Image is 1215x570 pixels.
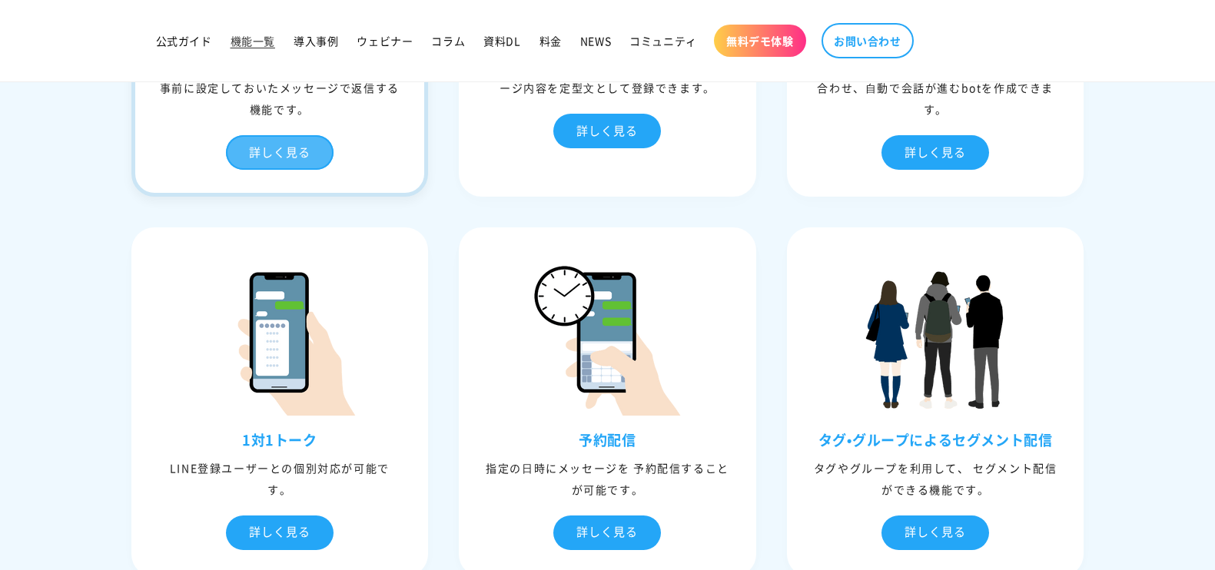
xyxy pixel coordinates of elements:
div: ユーザーからメッセージを受信したときに、事前に設定しておいたメッセージで返信する機能です。 [135,55,425,120]
div: 詳しく見る [226,135,334,170]
img: タグ•グループによるセグメント配信 [858,262,1012,416]
h3: 予約配信 [463,431,752,449]
img: 1対1トーク [203,262,357,416]
h3: 1対1トーク [135,431,425,449]
div: 詳しく見る [226,515,334,550]
a: コミュニティ [620,25,706,57]
div: LINE登録ユーザーとの個別対応が可能です。 [135,457,425,500]
a: 無料デモ体験 [714,25,806,57]
span: コラム [431,34,465,48]
div: 詳しく見る [881,515,989,550]
span: 導入事例 [294,34,338,48]
a: コラム [422,25,474,57]
a: お問い合わせ [822,23,914,58]
a: 資料DL [474,25,529,57]
span: 公式ガイド [156,34,212,48]
a: NEWS [571,25,620,57]
div: 詳しく見る [553,515,661,550]
div: タグやグループを利⽤して、 セグメント配信ができる機能です。 [791,457,1081,500]
h3: タグ•グループによるセグメント配信 [791,431,1081,449]
a: 導入事例 [284,25,347,57]
div: 指定の⽇時にメッセージを 予約配信することが可能です。 [463,457,752,500]
span: コミュニティ [629,34,697,48]
span: ウェビナー [357,34,413,48]
span: 料金 [539,34,562,48]
a: 公式ガイド [147,25,221,57]
span: 機能一覧 [231,34,275,48]
span: NEWS [580,34,611,48]
a: ウェビナー [347,25,422,57]
span: 無料デモ体験 [726,34,794,48]
a: 料金 [530,25,571,57]
div: 予め⽤意しておいた複数のメッセージを組み合わせ、⾃動で会話が進むbotを作成できます。 [791,55,1081,120]
div: 詳しく見る [553,114,661,148]
div: 詳しく見る [881,135,989,170]
a: 機能一覧 [221,25,284,57]
span: お問い合わせ [834,34,901,48]
span: 資料DL [483,34,520,48]
img: 予約配信 [530,262,684,416]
